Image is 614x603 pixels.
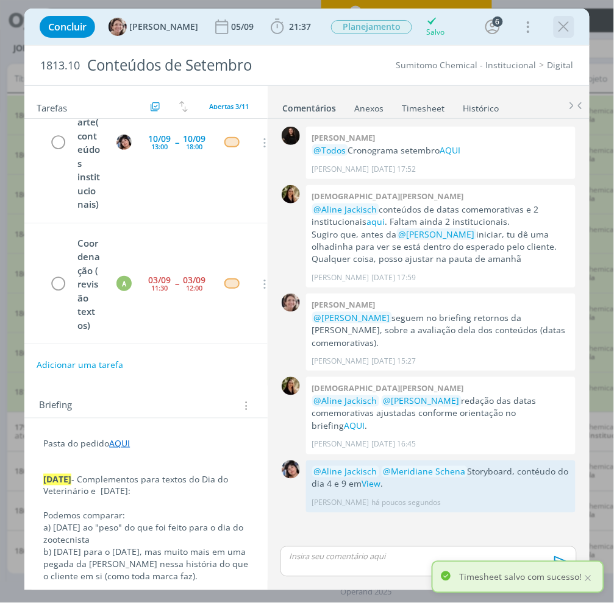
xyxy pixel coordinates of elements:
[396,59,537,71] a: Sumitomo Chemical - Institucional
[399,228,475,240] span: @[PERSON_NAME]
[312,203,569,228] p: conteúdos de datas comemorativas e 2 institucionais . Faltam ainda 2 institucionais.
[493,16,503,27] div: 6
[314,203,377,215] span: @Aline Jackisch
[282,460,300,479] img: E
[116,135,132,150] img: E
[43,510,248,522] p: Podemos comparar:
[40,16,95,38] button: Concluir
[312,132,376,143] b: [PERSON_NAME]
[39,398,72,414] span: Briefing
[312,439,369,450] p: [PERSON_NAME]
[282,97,337,115] a: Comentários
[282,185,300,203] img: C
[148,135,171,143] div: 10/09
[72,74,105,212] div: Direção de arte(conteúdos institucionais)
[109,437,130,449] a: AQUI
[129,23,198,31] span: [PERSON_NAME]
[43,522,248,546] p: a) [DATE] ao "peso" do que foi feito para o dia do zootecnista
[483,17,502,37] button: 6
[330,19,413,35] button: Planejamento
[312,383,464,393] b: [DEMOGRAPHIC_DATA][PERSON_NAME]
[48,22,87,32] span: Concluir
[82,51,346,80] div: Conteúdos de Setembro
[384,466,466,478] span: @Meridiane Schena
[460,571,582,584] p: Timesheet salvo com sucesso!
[314,312,390,323] span: @[PERSON_NAME]
[312,356,369,367] p: [PERSON_NAME]
[372,356,416,367] span: [DATE] 15:27
[344,420,365,432] a: AQUI
[43,437,248,450] p: Pasta do pedido
[183,135,205,143] div: 10/09
[282,377,300,395] img: C
[362,478,381,490] a: View
[314,466,377,478] span: @Aline Jackisch
[312,272,369,283] p: [PERSON_NAME]
[186,284,202,291] div: 12:00
[372,439,416,450] span: [DATE] 16:45
[289,21,311,32] span: 21:37
[312,164,369,175] p: [PERSON_NAME]
[372,498,441,509] span: há poucos segundos
[231,23,256,31] div: 05/09
[109,18,127,36] img: A
[312,228,569,266] p: Sugiro que, antes da iniciar, tu dê uma olhadinha para ver se está dentro do esperado pelo client...
[210,102,249,111] span: Abertas 3/11
[314,395,377,407] span: @Aline Jackisch
[40,59,80,72] span: 1813.10
[314,144,346,156] span: @Todos
[463,97,500,115] a: Histórico
[36,354,124,376] button: Adicionar uma tarefa
[268,17,314,37] button: 21:37
[312,144,569,157] p: Cronograma setembro
[24,9,589,590] div: dialog
[186,143,202,150] div: 18:00
[548,59,574,71] a: Digital
[115,133,133,152] button: E
[440,144,461,156] a: AQUI
[179,101,188,112] img: arrow-down-up.svg
[367,216,385,227] a: aqui
[331,20,412,34] span: Planejamento
[72,236,105,333] div: Coordenação ( revisão textos)
[372,272,416,283] span: [DATE] 17:59
[312,312,569,349] p: seguem no briefing retornos da [PERSON_NAME], sobre a avaliação dela dos conteúdos (datas comemor...
[109,18,198,36] button: A[PERSON_NAME]
[312,191,464,202] b: [DEMOGRAPHIC_DATA][PERSON_NAME]
[43,474,71,485] strong: [DATE]
[282,294,300,312] img: A
[37,99,67,114] span: Tarefas
[426,16,453,38] div: Salvo
[312,466,569,491] p: Storyboard, contéudo do dia 4 e 9 em .
[384,395,460,407] span: @[PERSON_NAME]
[148,276,171,284] div: 03/09
[372,164,416,175] span: [DATE] 17:52
[312,395,569,432] p: redação das datas comemorativas ajustadas conforme orientação no briefing .
[312,498,369,509] p: [PERSON_NAME]
[175,280,179,288] span: --
[151,284,168,291] div: 11:30
[282,127,300,145] img: S
[43,546,248,583] p: b) [DATE] para o [DATE], mas muito mais em uma pegada da [PERSON_NAME] nessa história do que o cl...
[43,474,248,498] p: - Complementos para textos do Dia do Veterinário e [DATE]:
[183,276,205,284] div: 03/09
[115,275,133,293] button: A
[402,97,446,115] a: Timesheet
[151,143,168,150] div: 13:00
[175,138,179,147] span: --
[116,276,132,291] div: A
[355,102,384,115] div: Anexos
[312,299,376,310] b: [PERSON_NAME]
